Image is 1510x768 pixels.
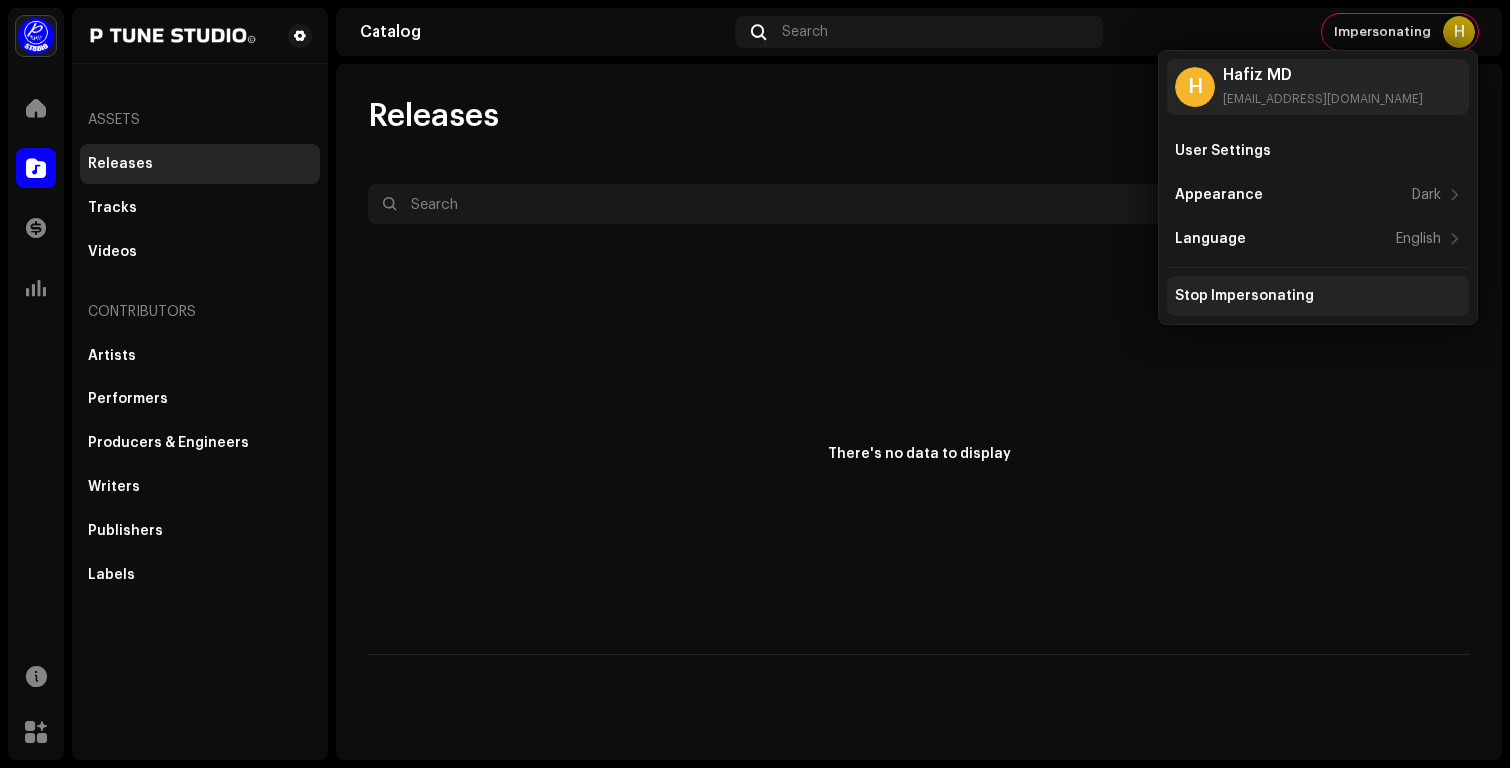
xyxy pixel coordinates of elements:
[88,523,163,539] div: Publishers
[1167,131,1469,171] re-m-nav-item: User Settings
[88,391,168,407] div: Performers
[80,288,320,336] re-a-nav-header: Contributors
[828,444,1011,465] div: There's no data to display
[368,184,1318,224] input: Search
[80,144,320,184] re-m-nav-item: Releases
[88,24,256,48] img: 014156fc-5ea7-42a8-85d9-84b6ed52d0f4
[88,435,249,451] div: Producers & Engineers
[80,188,320,228] re-m-nav-item: Tracks
[16,16,56,56] img: a1dd4b00-069a-4dd5-89ed-38fbdf7e908f
[80,467,320,507] re-m-nav-item: Writers
[88,200,137,216] div: Tracks
[80,96,320,144] re-a-nav-header: Assets
[1334,24,1431,40] span: Impersonating
[1396,231,1441,247] div: English
[80,336,320,376] re-m-nav-item: Artists
[1443,16,1475,48] div: H
[1175,187,1263,203] div: Appearance
[1175,67,1215,107] div: H
[1175,288,1314,304] div: Stop Impersonating
[360,24,727,40] div: Catalog
[88,244,137,260] div: Videos
[80,423,320,463] re-m-nav-item: Producers & Engineers
[88,156,153,172] div: Releases
[1175,143,1271,159] div: User Settings
[80,232,320,272] re-m-nav-item: Videos
[368,96,499,136] span: Releases
[80,511,320,551] re-m-nav-item: Publishers
[1412,187,1441,203] div: Dark
[1223,67,1423,83] div: Hafiz MD
[80,380,320,419] re-m-nav-item: Performers
[88,567,135,583] div: Labels
[782,24,828,40] span: Search
[88,348,136,364] div: Artists
[1167,175,1469,215] re-m-nav-item: Appearance
[1223,91,1423,107] div: [EMAIL_ADDRESS][DOMAIN_NAME]
[80,555,320,595] re-m-nav-item: Labels
[1175,231,1246,247] div: Language
[1167,219,1469,259] re-m-nav-item: Language
[1167,276,1469,316] re-m-nav-item: Stop Impersonating
[88,479,140,495] div: Writers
